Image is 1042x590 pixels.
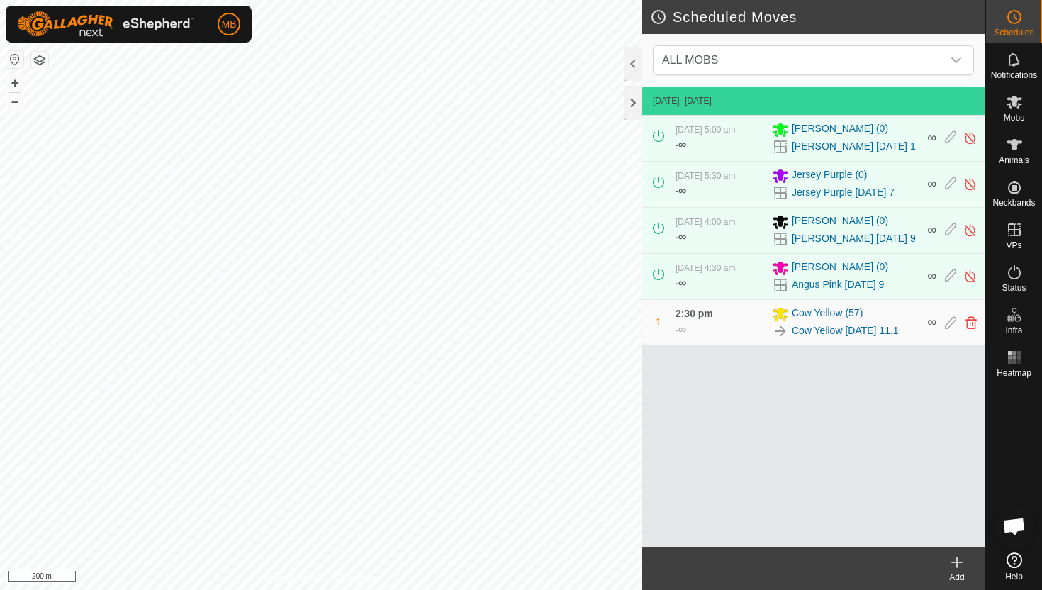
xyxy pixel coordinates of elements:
span: Help [1005,572,1023,581]
h2: Scheduled Moves [650,9,985,26]
span: [DATE] 5:30 am [676,171,735,181]
button: Map Layers [31,52,48,69]
a: Cow Yellow [DATE] 11.1 [792,323,899,338]
img: Turn off schedule move [963,223,977,238]
a: Privacy Policy [264,572,318,584]
span: [DATE] 4:30 am [676,263,735,273]
button: Reset Map [6,51,23,68]
span: Mobs [1004,113,1024,122]
span: ∞ [927,177,936,191]
img: Gallagher Logo [17,11,194,37]
a: Jersey Purple [DATE] 7 [792,185,895,200]
span: [DATE] 5:00 am [676,125,735,135]
div: - [676,228,686,245]
span: [DATE] 4:00 am [676,217,735,227]
span: - [DATE] [680,96,712,106]
span: [PERSON_NAME] (0) [792,213,888,230]
span: 1 [656,316,661,328]
div: - [676,136,686,153]
a: Angus Pink [DATE] 9 [792,277,884,292]
a: Help [986,547,1042,586]
img: Turn off schedule move [963,269,977,284]
span: ∞ [927,269,936,283]
span: ∞ [678,323,686,335]
button: + [6,74,23,91]
img: Turn off schedule move [963,177,977,191]
span: ∞ [927,315,936,329]
span: Cow Yellow (57) [792,306,863,323]
span: ∞ [678,277,686,289]
div: - [676,321,686,338]
span: Neckbands [992,199,1035,207]
div: dropdown trigger [942,46,970,74]
span: ∞ [927,223,936,237]
span: [PERSON_NAME] (0) [792,260,888,277]
div: Open chat [993,505,1036,547]
span: MB [222,17,237,32]
span: ∞ [678,184,686,196]
span: ALL MOBS [656,46,942,74]
span: ALL MOBS [662,54,718,66]
a: [PERSON_NAME] [DATE] 9 [792,231,916,246]
span: ∞ [678,138,686,150]
span: Status [1002,284,1026,292]
span: ∞ [927,130,936,145]
span: [PERSON_NAME] (0) [792,121,888,138]
img: Turn off schedule move [963,130,977,145]
div: - [676,274,686,291]
span: [DATE] [653,96,680,106]
span: Notifications [991,71,1037,79]
span: Heatmap [997,369,1031,377]
span: Animals [999,156,1029,165]
span: Infra [1005,326,1022,335]
img: To [772,323,789,340]
span: 2:30 pm [676,308,713,319]
div: Add [929,571,985,584]
span: VPs [1006,241,1021,250]
span: Jersey Purple (0) [792,167,868,184]
a: [PERSON_NAME] [DATE] 1 [792,139,916,154]
span: ∞ [678,230,686,243]
div: - [676,182,686,199]
button: – [6,93,23,110]
a: Contact Us [335,572,376,584]
span: Schedules [994,28,1033,37]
